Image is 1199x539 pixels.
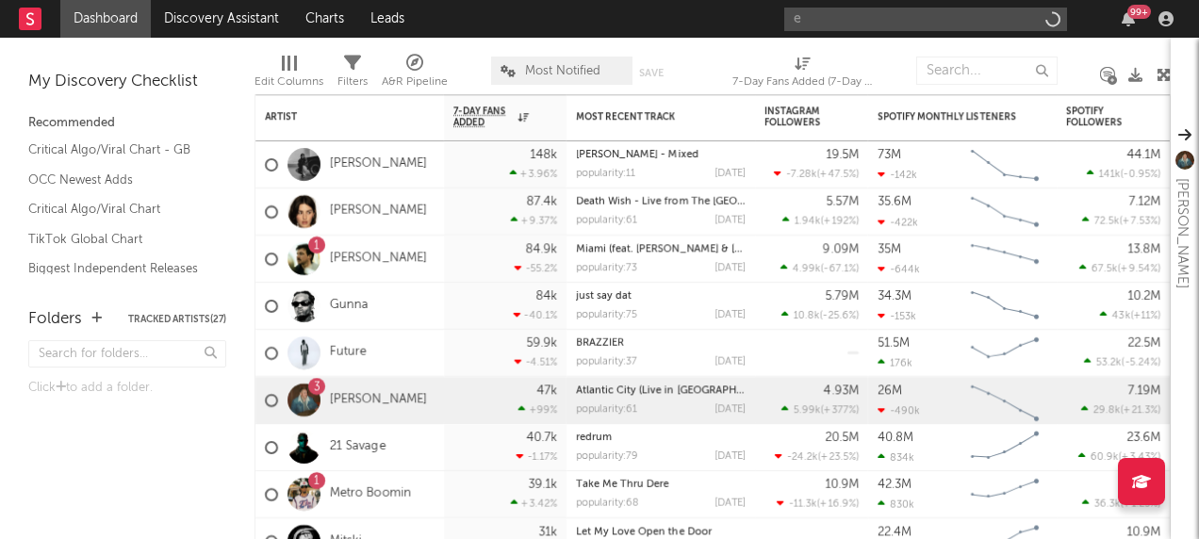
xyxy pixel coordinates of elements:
[777,498,859,510] div: ( )
[576,385,746,396] div: Atlantic City (Live in Jersey) [feat. Bruce Springsteen and Kings of Leon]
[1128,196,1160,208] div: 7.12M
[1093,405,1121,416] span: 29.8k
[825,479,859,491] div: 10.9M
[878,169,917,181] div: -142k
[826,196,859,208] div: 5.57M
[1127,337,1160,350] div: 22.5M
[824,264,856,274] span: -67.1 %
[576,197,819,207] a: Death Wish - Live from The [GEOGRAPHIC_DATA]
[576,263,637,273] div: popularity: 73
[826,149,859,161] div: 19.5M
[1126,432,1160,444] div: 23.6M
[576,310,637,320] div: popularity: 75
[576,480,746,490] div: Take Me Thru Dere
[775,450,859,463] div: ( )
[28,308,82,331] div: Folders
[28,112,226,135] div: Recommended
[1127,290,1160,302] div: 10.2M
[878,451,914,464] div: 834k
[1081,403,1160,416] div: ( )
[28,229,207,250] a: TikTok Global Chart
[530,149,557,161] div: 148k
[576,527,746,537] div: Let My Love Open the Door
[517,450,557,463] div: -1.17 %
[962,330,1047,377] svg: Chart title
[714,404,746,415] div: [DATE]
[535,290,557,302] div: 84k
[330,345,367,361] a: Future
[962,188,1047,236] svg: Chart title
[330,204,427,220] a: [PERSON_NAME]
[1126,526,1160,538] div: 10.9M
[576,150,746,160] div: Luther - Mixed
[878,357,912,369] div: 176k
[330,298,369,314] a: Gunna
[255,47,323,102] div: Edit Columns
[1112,311,1130,321] span: 43k
[714,451,746,462] div: [DATE]
[526,337,557,350] div: 59.9k
[576,385,1008,396] a: Atlantic City (Live in [GEOGRAPHIC_DATA]) [feat. [PERSON_NAME] and [PERSON_NAME]]
[337,47,368,102] div: Filters
[576,338,624,349] a: BRAZZIER
[1123,217,1158,227] span: +7.53 %
[514,309,557,321] div: -40.1 %
[714,498,746,509] div: [DATE]
[784,8,1067,31] input: Search for artists
[962,236,1047,283] svg: Chart title
[576,480,669,490] a: Take Me Thru Dere
[714,263,746,273] div: [DATE]
[823,311,856,321] span: -25.6 %
[714,216,746,226] div: [DATE]
[576,404,637,415] div: popularity: 61
[1122,11,1135,26] button: 99+
[962,471,1047,518] svg: Chart title
[453,106,514,128] span: 7-Day Fans Added
[525,65,600,77] span: Most Notified
[576,433,746,443] div: redrum
[538,526,557,538] div: 31k
[330,439,386,455] a: 21 Savage
[330,392,427,408] a: [PERSON_NAME]
[787,452,818,463] span: -24.2k
[576,244,816,254] a: Miami (feat. [PERSON_NAME] & [PERSON_NAME])
[714,169,746,179] div: [DATE]
[330,251,427,267] a: [PERSON_NAME]
[128,315,226,324] button: Tracked Artists(27)
[330,156,427,172] a: [PERSON_NAME]
[510,168,557,180] div: +3.96 %
[878,196,912,208] div: 35.6M
[28,340,226,367] input: Search for folders...
[536,384,557,397] div: 47k
[878,526,912,538] div: 22.4M
[1124,170,1158,180] span: -0.95 %
[1066,106,1132,128] div: Spotify Followers
[714,357,746,367] div: [DATE]
[576,111,717,122] div: Most Recent Track
[255,71,323,93] div: Edit Columns
[1133,311,1158,321] span: +11 %
[28,377,226,400] div: Click to add a folder.
[825,432,859,444] div: 20.5M
[1171,178,1193,288] div: [PERSON_NAME]
[781,403,859,416] div: ( )
[878,337,910,350] div: 51.5M
[820,499,856,510] span: +16.9 %
[962,141,1047,188] svg: Chart title
[821,452,856,463] span: +23.5 %
[782,215,859,227] div: ( )
[639,68,664,78] button: Save
[780,262,859,274] div: ( )
[732,47,874,102] div: 7-Day Fans Added (7-Day Fans Added)
[515,356,557,368] div: -4.51 %
[878,432,913,444] div: 40.8M
[789,499,817,510] span: -11.3k
[28,170,207,190] a: OCC Newest Adds
[1125,358,1158,368] span: -5.24 %
[962,377,1047,424] svg: Chart title
[28,139,207,160] a: Critical Algo/Viral Chart - GB
[576,244,746,254] div: Miami (feat. Lil Wayne & Rick Ross)
[576,433,612,443] a: redrum
[878,216,918,228] div: -422k
[576,338,746,349] div: BRAZZIER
